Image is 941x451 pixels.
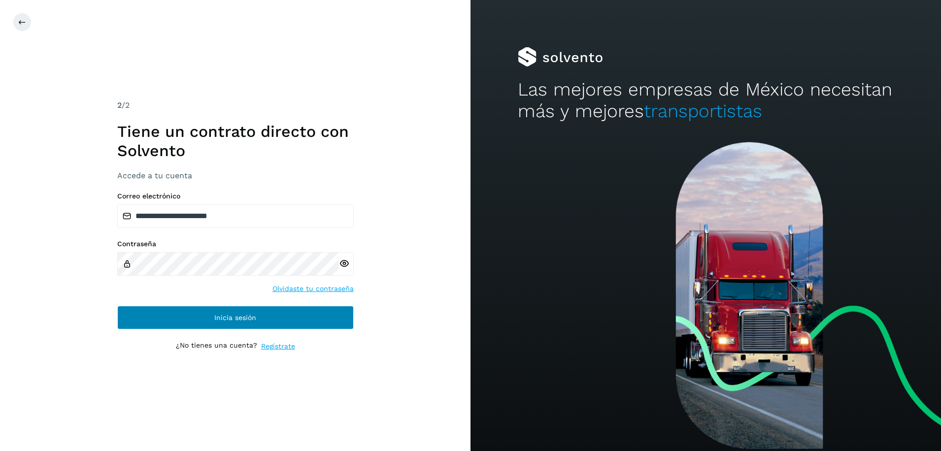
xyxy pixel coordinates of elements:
[214,314,256,321] span: Inicia sesión
[117,99,354,111] div: /2
[117,100,122,110] span: 2
[117,122,354,160] h1: Tiene un contrato directo con Solvento
[176,341,257,352] p: ¿No tienes una cuenta?
[117,192,354,200] label: Correo electrónico
[117,240,354,248] label: Contraseña
[272,284,354,294] a: Olvidaste tu contraseña
[518,79,894,123] h2: Las mejores empresas de México necesitan más y mejores
[644,100,762,122] span: transportistas
[261,341,295,352] a: Regístrate
[117,171,354,180] h3: Accede a tu cuenta
[117,306,354,329] button: Inicia sesión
